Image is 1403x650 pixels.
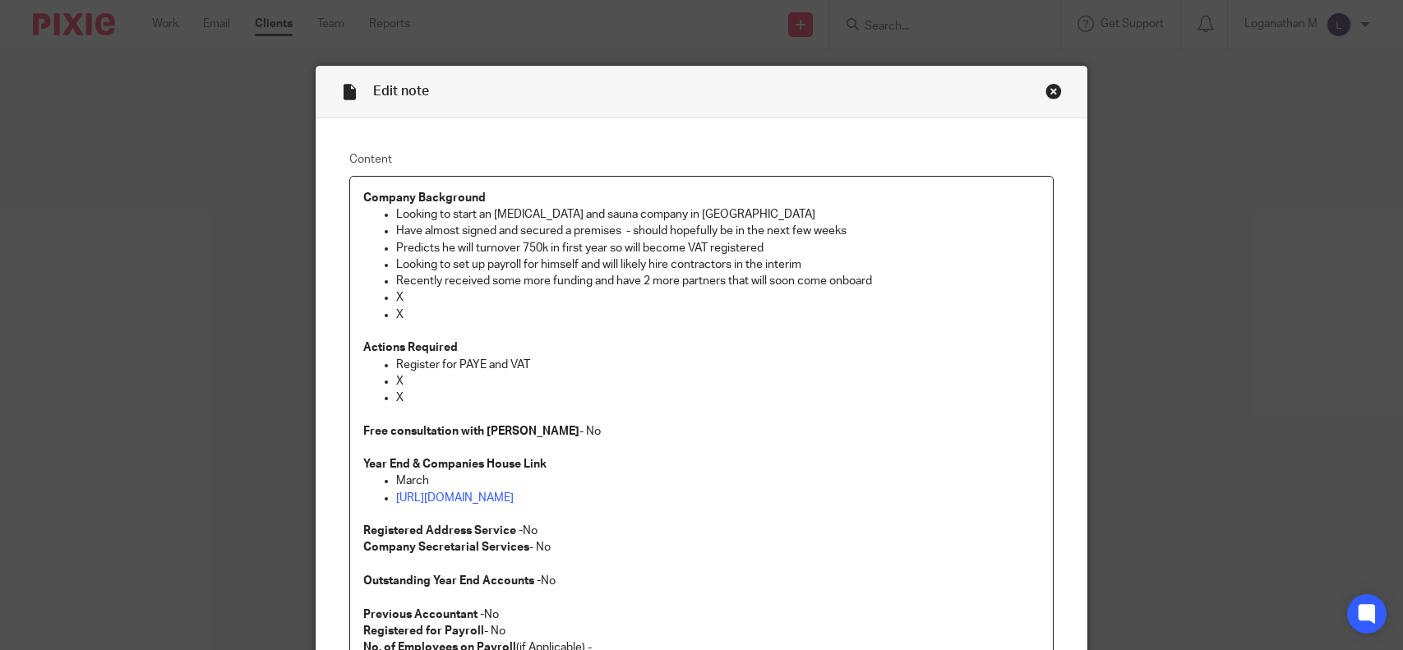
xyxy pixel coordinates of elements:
strong: Free consultation with [PERSON_NAME] [363,426,579,437]
strong: Registered Address Service - [363,525,523,537]
strong: Actions Required [363,342,458,353]
p: X [396,390,1040,406]
p: March [396,473,1040,489]
div: Close this dialog window [1045,83,1062,99]
strong: Company Background [363,192,486,204]
p: - No [363,423,1040,440]
p: Recently received some more funding and have 2 more partners that will soon come onboard [396,273,1040,289]
p: - No [363,623,1040,639]
p: Looking to set up payroll for himself and will likely hire contractors in the interim [396,256,1040,273]
p: No [363,523,1040,539]
strong: Year End & Companies House Link [363,459,547,470]
p: Have almost signed and secured a premises - should hopefully be in the next few weeks [396,223,1040,239]
p: No [363,606,1040,623]
p: X [396,307,1040,323]
p: Predicts he will turnover 750k in first year so will become VAT registered [396,240,1040,256]
p: X [396,289,1040,306]
p: - No [363,539,1040,555]
p: Looking to start an [MEDICAL_DATA] and sauna company in [GEOGRAPHIC_DATA] [396,206,1040,223]
a: [URL][DOMAIN_NAME] [396,492,514,504]
span: Edit note [373,85,429,98]
strong: Outstanding Year End Accounts - [363,575,541,587]
p: No [363,573,1040,589]
p: Register for PAYE and VAT [396,357,1040,373]
label: Content [349,151,1054,168]
strong: Registered for Payroll [363,625,484,637]
strong: Previous Accountant - [363,609,484,620]
strong: Company Secretarial Services [363,542,529,553]
p: X [396,373,1040,390]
